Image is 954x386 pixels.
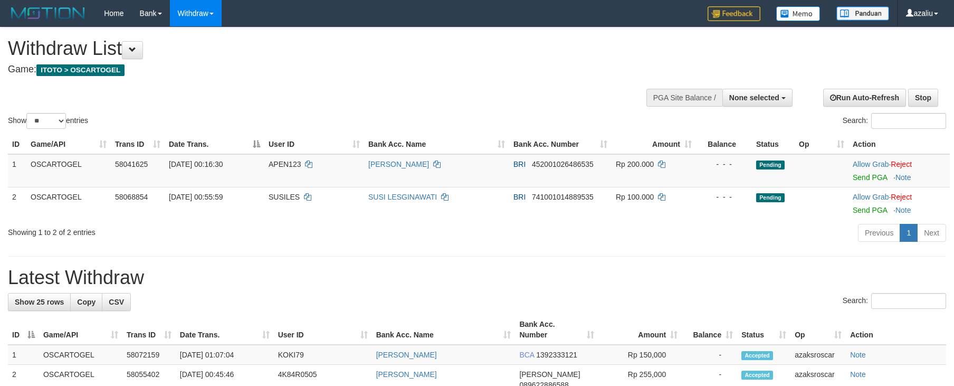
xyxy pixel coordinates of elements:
td: [DATE] 01:07:04 [176,345,274,365]
a: Note [895,173,911,182]
td: 2 [8,187,26,220]
span: APEN123 [269,160,301,168]
td: 1 [8,154,26,187]
img: Button%20Memo.svg [776,6,821,21]
span: Rp 200.000 [616,160,654,168]
span: BCA [519,351,534,359]
td: OSCARTOGEL [26,187,111,220]
span: Pending [756,193,785,202]
span: Accepted [741,351,773,360]
td: Rp 150,000 [598,345,682,365]
th: Op: activate to sort column ascending [795,135,848,154]
th: ID [8,135,26,154]
a: Note [850,370,866,379]
td: KOKI79 [274,345,372,365]
th: Game/API: activate to sort column ascending [26,135,111,154]
a: Note [850,351,866,359]
th: Status: activate to sort column ascending [737,315,790,345]
span: Copy [77,298,96,306]
th: Date Trans.: activate to sort column descending [165,135,264,154]
input: Search: [871,293,946,309]
span: [DATE] 00:16:30 [169,160,223,168]
a: Allow Grab [853,160,889,168]
a: Reject [891,160,912,168]
span: ITOTO > OSCARTOGEL [36,64,125,76]
span: Copy 1392333121 to clipboard [536,351,577,359]
th: Bank Acc. Number: activate to sort column ascending [515,315,598,345]
th: Bank Acc. Name: activate to sort column ascending [372,315,516,345]
a: Run Auto-Refresh [823,89,906,107]
div: Showing 1 to 2 of 2 entries [8,223,389,238]
a: Send PGA [853,173,887,182]
td: 58072159 [122,345,176,365]
span: [DATE] 00:55:59 [169,193,223,201]
th: Bank Acc. Name: activate to sort column ascending [364,135,509,154]
td: OSCARTOGEL [26,154,111,187]
button: None selected [722,89,793,107]
span: None selected [729,93,779,102]
div: - - - [700,192,748,202]
th: Balance [696,135,752,154]
th: Amount: activate to sort column ascending [612,135,696,154]
a: Show 25 rows [8,293,71,311]
span: 58068854 [115,193,148,201]
a: Note [895,206,911,214]
span: Copy 741001014889535 to clipboard [532,193,594,201]
th: Op: activate to sort column ascending [790,315,846,345]
a: Send PGA [853,206,887,214]
a: SUSI LESGINAWATI [368,193,437,201]
a: CSV [102,293,131,311]
input: Search: [871,113,946,129]
span: BRI [513,160,526,168]
th: Amount: activate to sort column ascending [598,315,682,345]
img: Feedback.jpg [708,6,760,21]
label: Show entries [8,113,88,129]
span: Copy 452001026486535 to clipboard [532,160,594,168]
h4: Game: [8,64,625,75]
a: [PERSON_NAME] [376,370,437,379]
a: Allow Grab [853,193,889,201]
a: [PERSON_NAME] [376,351,437,359]
td: · [848,187,950,220]
td: · [848,154,950,187]
span: SUSILES [269,193,300,201]
span: Pending [756,161,785,170]
th: Trans ID: activate to sort column ascending [111,135,165,154]
th: User ID: activate to sort column ascending [274,315,372,345]
th: Status [752,135,795,154]
span: 58041625 [115,160,148,168]
label: Search: [843,113,946,129]
span: [PERSON_NAME] [519,370,580,379]
div: PGA Site Balance / [646,89,722,107]
select: Showentries [26,113,66,129]
th: User ID: activate to sort column ascending [264,135,364,154]
a: 1 [900,224,918,242]
td: - [682,345,737,365]
span: Show 25 rows [15,298,64,306]
span: · [853,160,891,168]
span: Rp 100.000 [616,193,654,201]
a: Reject [891,193,912,201]
a: Copy [70,293,102,311]
div: - - - [700,159,748,170]
th: Date Trans.: activate to sort column ascending [176,315,274,345]
span: BRI [513,193,526,201]
td: azaksroscar [790,345,846,365]
span: CSV [109,298,124,306]
td: OSCARTOGEL [39,345,122,365]
img: MOTION_logo.png [8,5,88,21]
th: Action [848,135,950,154]
h1: Withdraw List [8,38,625,59]
span: Accepted [741,371,773,380]
th: Trans ID: activate to sort column ascending [122,315,176,345]
label: Search: [843,293,946,309]
img: panduan.png [836,6,889,21]
th: ID: activate to sort column descending [8,315,39,345]
a: Next [917,224,946,242]
th: Balance: activate to sort column ascending [682,315,737,345]
a: Previous [858,224,900,242]
span: · [853,193,891,201]
h1: Latest Withdraw [8,267,946,288]
th: Bank Acc. Number: activate to sort column ascending [509,135,612,154]
a: Stop [908,89,938,107]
